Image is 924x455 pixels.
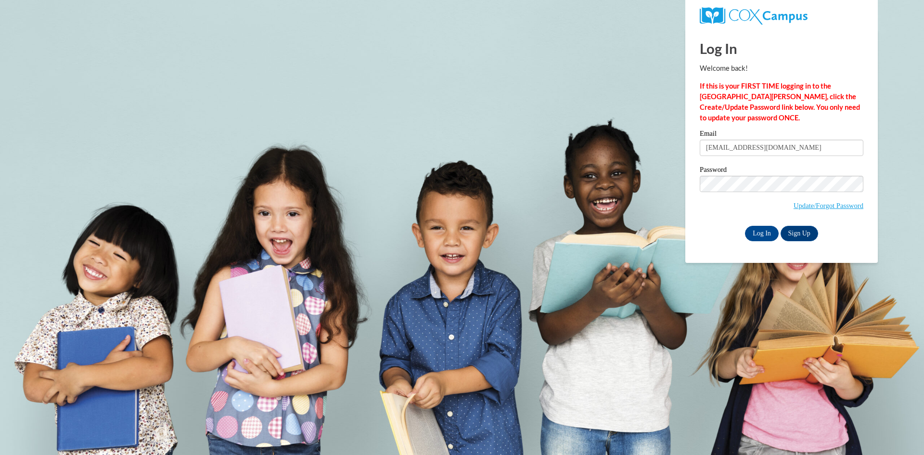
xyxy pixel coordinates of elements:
label: Email [700,130,863,140]
a: COX Campus [700,7,863,25]
a: Update/Forgot Password [794,202,863,209]
strong: If this is your FIRST TIME logging in to the [GEOGRAPHIC_DATA][PERSON_NAME], click the Create/Upd... [700,82,860,122]
img: COX Campus [700,7,808,25]
input: Log In [745,226,779,241]
p: Welcome back! [700,63,863,74]
h1: Log In [700,39,863,58]
label: Password [700,166,863,176]
a: Sign Up [781,226,818,241]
